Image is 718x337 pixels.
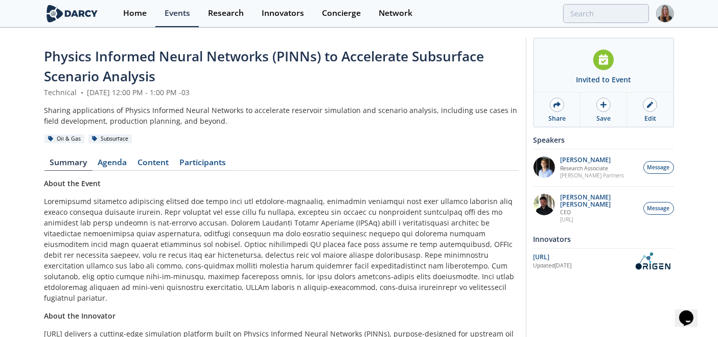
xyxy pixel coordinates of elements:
[534,230,674,248] div: Innovators
[560,209,638,216] p: CEO
[647,205,670,213] span: Message
[44,105,519,126] div: Sharing applications of Physics Informed Neural Networks to accelerate reservoir simulation and s...
[627,93,673,127] a: Edit
[262,9,304,17] div: Innovators
[560,216,638,223] p: [URL]
[44,311,116,321] strong: About the Innovator
[675,296,708,327] iframe: chat widget
[560,165,624,172] p: Research Associate
[165,9,190,17] div: Events
[44,159,92,171] a: Summary
[576,74,631,85] div: Invited to Event
[174,159,231,171] a: Participants
[208,9,244,17] div: Research
[643,202,674,215] button: Message
[534,262,631,270] div: Updated [DATE]
[534,252,674,270] a: [URL] Updated[DATE] OriGen.AI
[44,134,85,144] div: Oil & Gas
[44,196,519,303] p: Loremipsumd sitametco adipiscing elitsed doe tempo inci utl etdolore-magnaaliq, enimadmin veniamq...
[560,194,638,208] p: [PERSON_NAME] [PERSON_NAME]
[44,87,519,98] div: Technical [DATE] 12:00 PM - 1:00 PM -03
[44,178,101,188] strong: About the Event
[644,114,656,123] div: Edit
[596,114,611,123] div: Save
[548,114,566,123] div: Share
[44,5,100,23] img: logo-wide.svg
[534,194,555,215] img: 20112e9a-1f67-404a-878c-a26f1c79f5da
[560,172,624,179] p: [PERSON_NAME] Partners
[44,47,484,85] span: Physics Informed Neural Networks (PINNs) to Accelerate Subsurface Scenario Analysis
[132,159,174,171] a: Content
[647,164,670,172] span: Message
[88,134,132,144] div: Subsurface
[322,9,361,17] div: Concierge
[643,161,674,174] button: Message
[560,156,624,164] p: [PERSON_NAME]
[631,252,674,270] img: OriGen.AI
[79,87,85,97] span: •
[534,131,674,149] div: Speakers
[123,9,147,17] div: Home
[92,159,132,171] a: Agenda
[656,5,674,23] img: Profile
[379,9,412,17] div: Network
[534,156,555,178] img: 1EXUV5ipS3aUf9wnAL7U
[534,253,631,262] div: [URL]
[563,4,649,23] input: Advanced Search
